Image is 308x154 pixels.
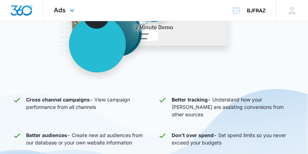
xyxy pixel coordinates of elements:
[172,96,295,118] p: Understand how your [PERSON_NAME] are assisting conversions from other sources
[26,132,70,138] strong: Better audiences -
[54,6,66,14] span: Ads
[26,131,150,146] p: Create new ad audiences from our database or your own website information
[172,97,211,103] strong: Better tracking -
[172,131,295,146] p: Set spend limits so you never exceed your budgets
[247,8,266,13] div: account name
[26,96,150,118] p: View campaign performance from all channels
[172,132,217,138] strong: Don’t over spend -
[26,97,93,103] strong: Cross channel campaigns -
